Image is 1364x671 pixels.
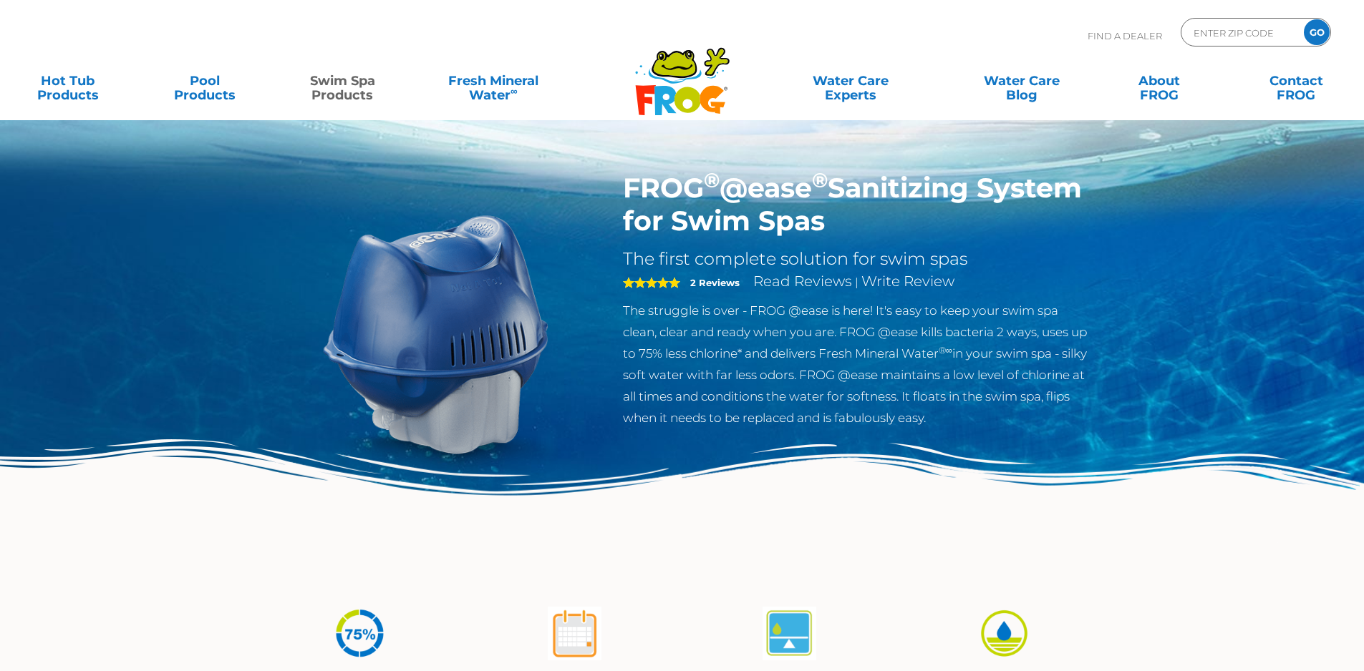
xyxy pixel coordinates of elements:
a: ContactFROG [1243,67,1350,95]
a: Fresh MineralWater∞ [426,67,560,95]
a: AboutFROG [1106,67,1212,95]
a: Read Reviews [753,273,852,290]
span: | [855,275,858,289]
a: Hot TubProducts [14,67,121,95]
a: PoolProducts [152,67,258,95]
h2: The first complete solution for swim spas [623,248,1090,270]
img: atease-icon-self-regulates [763,607,816,660]
a: Water CareBlog [968,67,1075,95]
sup: ∞ [511,85,518,97]
input: GO [1304,19,1330,45]
a: Write Review [861,273,954,290]
span: 5 [623,277,680,288]
img: icon-atease-75percent-less [333,607,387,660]
sup: ® [704,167,720,192]
a: Swim SpaProducts [289,67,396,95]
img: atease-icon-shock-once [548,607,601,660]
sup: ®∞ [939,345,952,356]
h1: FROG @ease Sanitizing System for Swim Spas [623,172,1090,237]
strong: 2 Reviews [690,277,740,288]
img: ss-@ease-hero.png [274,172,602,499]
p: Find A Dealer [1088,18,1162,54]
img: Frog Products Logo [627,29,737,116]
img: icon-atease-easy-on [977,607,1031,660]
p: The struggle is over - FROG @ease is here! It's easy to keep your swim spa clean, clear and ready... [623,300,1090,428]
a: Water CareExperts [764,67,937,95]
sup: ® [812,167,828,192]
